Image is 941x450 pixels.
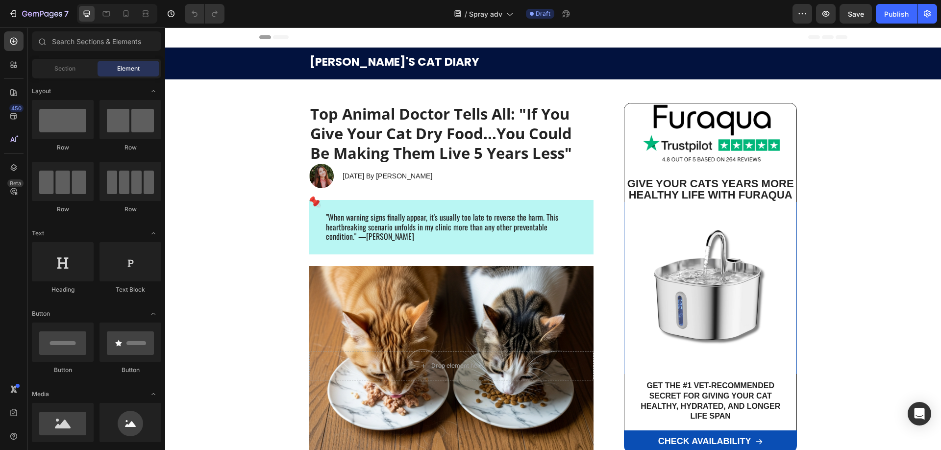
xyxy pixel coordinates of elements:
[144,239,428,438] div: Background Image
[117,64,140,73] span: Element
[32,205,94,214] div: Row
[32,31,161,51] input: Search Sections & Elements
[177,145,267,152] span: [DATE] By [PERSON_NAME]
[99,143,161,152] div: Row
[9,104,24,112] div: 450
[146,225,161,241] span: Toggle open
[165,27,941,450] iframe: Design area
[266,334,318,342] div: Drop element here
[32,229,44,238] span: Text
[840,4,872,24] button: Save
[462,150,629,174] span: Give Your Cats Years More Healthy Life With Furaqua
[465,9,467,19] span: /
[146,306,161,322] span: Toggle open
[146,386,161,402] span: Toggle open
[4,4,73,24] button: 7
[7,179,24,187] div: Beta
[876,4,917,24] button: Publish
[185,4,224,24] div: Undo/Redo
[32,285,94,294] div: Heading
[32,390,49,399] span: Media
[459,403,632,425] a: CHECK AVAILABILITY
[54,64,75,73] span: Section
[459,175,631,347] img: gempages_583797276841869895-29a0d36f-c4b2-49d8-bd18-d337fcd4fd4b.png
[884,9,909,19] div: Publish
[32,143,94,152] div: Row
[32,366,94,375] div: Button
[146,83,161,99] span: Toggle open
[469,9,502,19] span: Spray adv
[32,309,50,318] span: Button
[536,9,550,18] span: Draft
[459,75,632,140] img: gempages_583797276841869895-307521cb-92c6-476d-9b87-85ead810ddff.png
[493,409,586,419] span: CHECK AVAILABILITY
[848,10,864,18] span: Save
[64,8,69,20] p: 7
[32,87,51,96] span: Layout
[99,285,161,294] div: Text Block
[161,184,393,215] span: "When warning signs finally appear, it's usually too late to reverse the harm. This heartbreaking...
[908,402,931,425] div: Open Intercom Messenger
[99,205,161,214] div: Row
[468,353,622,394] p: Get the #1 Vet-Recommended Secret For Giving Your Cat Healthy, Hydrated, And Longer Life Span
[99,366,161,375] div: Button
